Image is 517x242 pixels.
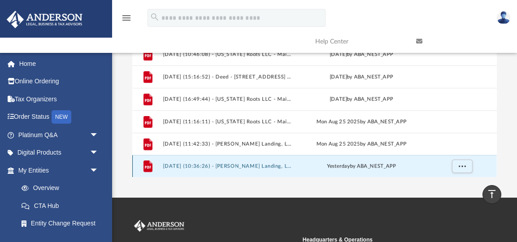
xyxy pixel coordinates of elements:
span: arrow_drop_down [90,126,108,144]
i: search [150,12,160,22]
button: [DATE] (11:16:11) - [US_STATE] Roots LLC - Mail.pdf [163,119,293,125]
button: [DATE] (16:49:44) - [US_STATE] Roots LLC - Mail from Internal Revenue Service.pdf [163,96,293,102]
div: Mon Aug 25 2025 by ABA_NEST_APP [297,140,426,148]
a: Help Center [308,24,409,59]
a: Platinum Q&Aarrow_drop_down [6,126,112,144]
img: Anderson Advisors Platinum Portal [132,220,186,232]
div: Mon Aug 25 2025 by ABA_NEST_APP [297,117,426,125]
button: [DATE] (11:42:33) - [PERSON_NAME] Landing, LLC - Mail.pdf [163,141,293,147]
button: [DATE] (10:46:08) - [US_STATE] Roots LLC - Mail from City of Dania Beach Finance Department.pdf [163,52,293,57]
a: CTA Hub [13,197,112,215]
a: menu [121,17,132,23]
div: [DATE] by ABA_NEST_APP [297,73,426,81]
a: Overview [13,179,112,197]
a: Order StatusNEW [6,108,112,126]
a: Digital Productsarrow_drop_down [6,144,112,162]
div: NEW [52,110,71,124]
a: My Entitiesarrow_drop_down [6,161,112,179]
span: arrow_drop_down [90,161,108,180]
img: Anderson Advisors Platinum Portal [4,11,85,28]
div: [DATE] by ABA_NEST_APP [297,50,426,58]
a: Entity Change Request [13,215,112,233]
div: [DATE] by ABA_NEST_APP [297,95,426,103]
a: Tax Organizers [6,90,112,108]
button: [DATE] (15:16:52) - Deed - [STREET_ADDRESS] - Mail from [GEOGRAPHIC_DATA] Finance Department.pdf [163,74,293,80]
span: arrow_drop_down [90,144,108,162]
a: Online Ordering [6,73,112,91]
div: by ABA_NEST_APP [297,162,426,170]
a: vertical_align_top [482,185,501,204]
i: vertical_align_top [487,189,497,199]
span: yesterday [327,164,350,169]
button: [DATE] (10:36:26) - [PERSON_NAME] Landing, LLC - Mail.pdf [163,163,293,169]
i: menu [121,13,132,23]
a: Home [6,55,112,73]
button: More options [452,160,473,173]
img: User Pic [497,11,510,24]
